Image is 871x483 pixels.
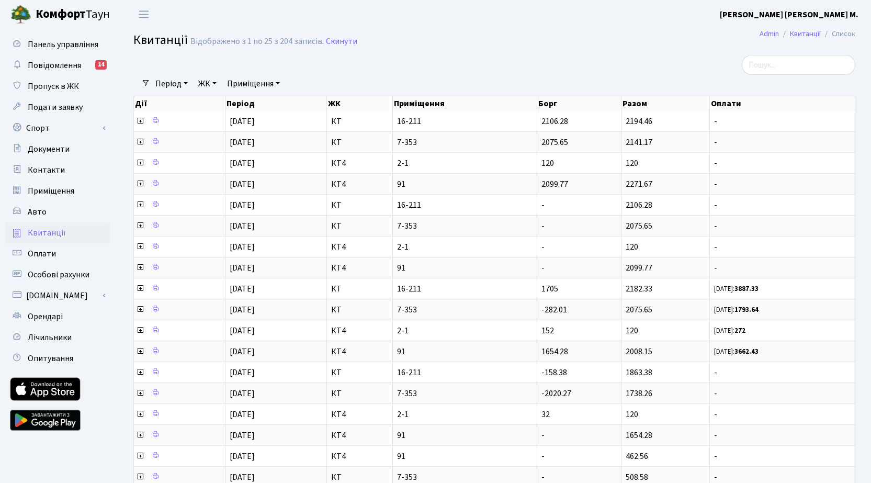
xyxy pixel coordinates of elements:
a: Admin [760,28,779,39]
span: Повідомлення [28,60,81,71]
a: Пропуск в ЖК [5,76,110,97]
span: 16-211 [397,117,533,126]
span: -2020.27 [541,388,571,399]
span: - [541,451,545,462]
span: 508.58 [626,471,648,483]
a: Документи [5,139,110,160]
a: Оплати [5,243,110,264]
a: Авто [5,201,110,222]
input: Пошук... [742,55,855,75]
span: - [714,138,851,147]
span: 2141.17 [626,137,652,148]
th: Разом [621,96,710,111]
span: 7-353 [397,306,533,314]
span: [DATE] [230,409,255,420]
span: Лічильники [28,332,72,343]
span: - [541,471,545,483]
span: 120 [626,409,638,420]
span: 120 [626,325,638,336]
span: 91 [397,431,533,440]
th: Приміщення [393,96,537,111]
span: КТ [331,222,388,230]
span: 1654.28 [541,346,568,357]
span: 2-1 [397,243,533,251]
span: КТ [331,368,388,377]
a: Приміщення [5,181,110,201]
span: 120 [541,158,554,169]
span: 16-211 [397,368,533,377]
span: 32 [541,409,550,420]
span: 7-353 [397,389,533,398]
span: 2-1 [397,159,533,167]
span: КТ4 [331,243,388,251]
button: Переключити навігацію [131,6,157,23]
span: [DATE] [230,178,255,190]
span: [DATE] [230,116,255,127]
span: - [714,389,851,398]
span: - [714,201,851,209]
a: Квитанції [790,28,821,39]
span: Авто [28,206,47,218]
span: КТ [331,389,388,398]
span: 2194.46 [626,116,652,127]
span: [DATE] [230,158,255,169]
span: - [714,410,851,419]
span: 2271.67 [626,178,652,190]
span: - [541,430,545,441]
span: - [541,199,545,211]
span: Пропуск в ЖК [28,81,79,92]
img: logo.png [10,4,31,25]
a: Особові рахунки [5,264,110,285]
span: Квитанції [133,31,188,49]
span: Документи [28,143,70,155]
span: 16-211 [397,285,533,293]
span: - [714,264,851,272]
span: 2008.15 [626,346,652,357]
b: 3662.43 [734,347,759,356]
span: [DATE] [230,199,255,211]
span: [DATE] [230,367,255,378]
a: Квитанції [5,222,110,243]
span: - [714,431,851,440]
nav: breadcrumb [744,23,871,45]
span: [DATE] [230,283,255,295]
a: Лічильники [5,327,110,348]
span: - [714,159,851,167]
b: 272 [734,326,745,335]
div: Відображено з 1 по 25 з 204 записів. [190,37,324,47]
span: КТ4 [331,452,388,460]
a: Повідомлення14 [5,55,110,76]
span: - [714,222,851,230]
a: Панель управління [5,34,110,55]
th: Дії [134,96,225,111]
span: КТ [331,201,388,209]
span: [DATE] [230,241,255,253]
th: Оплати [710,96,855,111]
span: Приміщення [28,185,74,197]
span: 120 [626,241,638,253]
span: 2182.33 [626,283,652,295]
span: [DATE] [230,137,255,148]
span: 2075.65 [541,137,568,148]
span: 91 [397,180,533,188]
span: [DATE] [230,325,255,336]
span: - [541,220,545,232]
span: [DATE] [230,262,255,274]
span: 7-353 [397,222,533,230]
span: - [714,473,851,481]
span: - [714,117,851,126]
a: Приміщення [223,75,284,93]
a: Контакти [5,160,110,181]
span: 1654.28 [626,430,652,441]
span: [DATE] [230,388,255,399]
span: - [714,368,851,377]
span: Панель управління [28,39,98,50]
th: ЖК [327,96,393,111]
span: КТ4 [331,180,388,188]
span: Контакти [28,164,65,176]
a: Опитування [5,348,110,369]
span: 16-211 [397,201,533,209]
span: КТ [331,285,388,293]
span: 120 [626,158,638,169]
b: 3887.33 [734,284,759,294]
